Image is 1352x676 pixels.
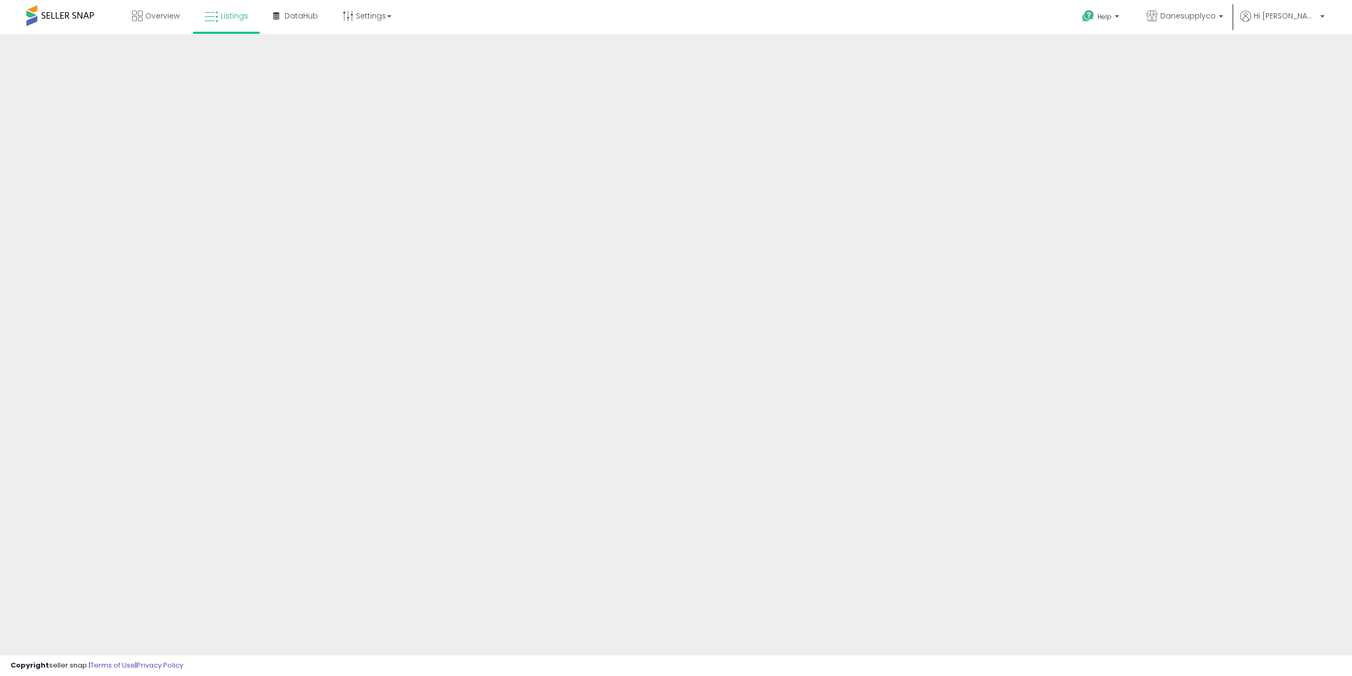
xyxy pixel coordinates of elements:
[285,11,318,21] span: DataHub
[1097,12,1112,21] span: Help
[145,11,180,21] span: Overview
[221,11,248,21] span: Listings
[1074,2,1130,34] a: Help
[1160,11,1216,21] span: Danesupplyco
[1254,11,1317,21] span: Hi [PERSON_NAME]
[1082,10,1095,23] i: Get Help
[1240,11,1325,34] a: Hi [PERSON_NAME]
